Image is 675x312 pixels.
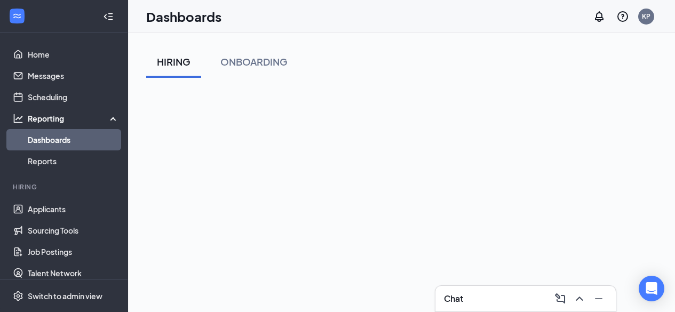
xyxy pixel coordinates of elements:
[616,10,629,23] svg: QuestionInfo
[483,169,675,312] iframe: Sprig User Feedback Dialog
[28,291,102,301] div: Switch to admin view
[157,55,190,68] div: HIRING
[28,220,119,241] a: Sourcing Tools
[13,113,23,124] svg: Analysis
[13,182,117,191] div: Hiring
[28,113,120,124] div: Reporting
[642,12,650,21] div: KP
[28,241,119,262] a: Job Postings
[103,11,114,22] svg: Collapse
[220,55,288,68] div: ONBOARDING
[593,10,606,23] svg: Notifications
[28,65,119,86] a: Messages
[28,44,119,65] a: Home
[28,262,119,284] a: Talent Network
[13,291,23,301] svg: Settings
[146,7,221,26] h1: Dashboards
[444,293,463,305] h3: Chat
[28,150,119,172] a: Reports
[28,86,119,108] a: Scheduling
[28,198,119,220] a: Applicants
[12,11,22,21] svg: WorkstreamLogo
[28,129,119,150] a: Dashboards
